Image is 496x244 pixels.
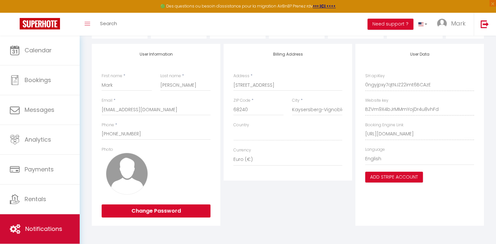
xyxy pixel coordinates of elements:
[432,13,474,36] a: ... Mark
[25,46,52,54] span: Calendar
[292,97,300,104] label: City
[233,97,250,104] label: ZIP Code
[233,147,251,153] label: Currency
[100,20,117,27] span: Search
[365,73,385,79] label: SH apiKey
[102,97,112,104] label: Email
[365,52,474,57] h4: User Data
[102,122,114,128] label: Phone
[313,3,336,9] a: >>> ICI <<<<
[233,52,342,57] h4: Billing Address
[102,73,122,79] label: First name
[365,172,423,183] button: Add Stripe Account
[106,153,148,195] img: avatar.png
[365,122,404,128] label: Booking Engine Link
[25,76,51,84] span: Bookings
[95,13,122,36] a: Search
[160,73,181,79] label: Last name
[25,165,54,173] span: Payments
[233,122,249,128] label: Country
[437,19,447,28] img: ...
[481,20,489,28] img: logout
[367,19,413,30] button: Need support ?
[25,225,62,233] span: Notifications
[233,73,249,79] label: Address
[25,106,54,114] span: Messages
[451,19,466,27] span: Mark
[365,97,388,104] label: Website key
[25,135,51,144] span: Analytics
[102,147,113,153] label: Photo
[20,18,60,29] img: Super Booking
[102,204,210,218] button: Change Password
[365,147,385,153] label: Language
[102,52,210,57] h4: User Information
[25,195,46,203] span: Rentals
